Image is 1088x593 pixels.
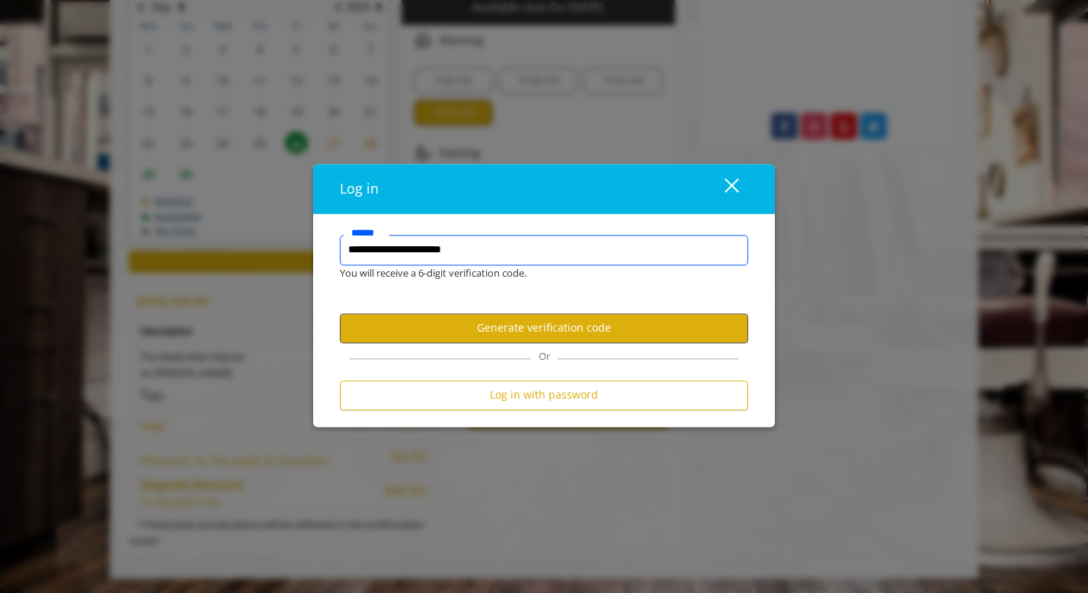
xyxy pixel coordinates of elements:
span: Log in [340,179,379,197]
div: You will receive a 6-digit verification code. [328,265,737,281]
span: Or [531,349,558,363]
div: close dialog [707,178,738,200]
button: Log in with password [340,380,748,410]
button: close dialog [696,173,748,204]
button: Generate verification code [340,313,748,343]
